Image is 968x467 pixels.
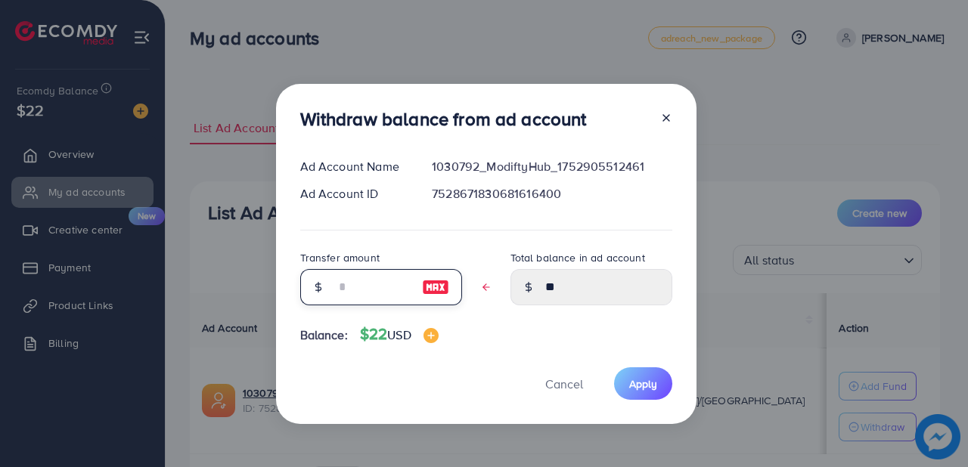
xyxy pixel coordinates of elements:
span: Cancel [545,376,583,392]
label: Total balance in ad account [510,250,645,265]
span: USD [387,326,411,343]
label: Transfer amount [300,250,380,265]
button: Apply [614,367,672,400]
div: 7528671830681616400 [420,185,684,203]
h4: $22 [360,325,439,344]
div: Ad Account ID [288,185,420,203]
div: 1030792_ModiftyHub_1752905512461 [420,158,684,175]
h3: Withdraw balance from ad account [300,108,587,130]
div: Ad Account Name [288,158,420,175]
img: image [423,328,439,343]
span: Apply [629,376,657,391]
button: Cancel [526,367,602,400]
span: Balance: [300,326,348,344]
img: image [422,278,449,296]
